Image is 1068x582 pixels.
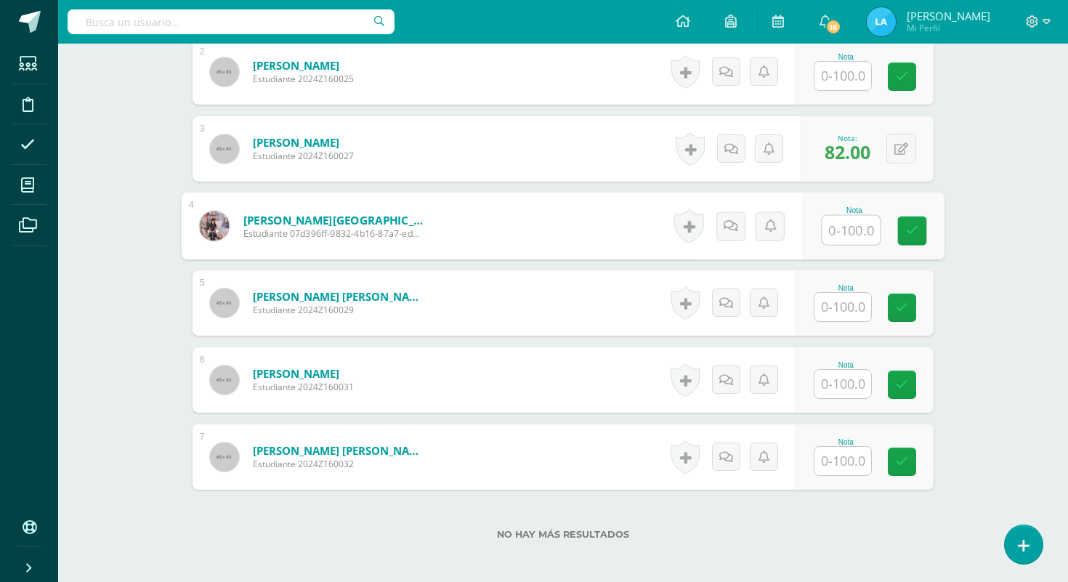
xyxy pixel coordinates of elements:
span: Estudiante 2024Z160029 [253,304,427,316]
img: 45x45 [210,442,239,472]
a: [PERSON_NAME] [253,366,354,381]
img: 809a58c8154479ab826f67a6b2f05e3f.png [199,211,229,241]
span: Estudiante 2024Z160025 [253,73,354,85]
div: Nota [814,361,878,369]
label: No hay más resultados [193,529,934,540]
span: Estudiante 07d396ff-9832-4b16-87a7-ed45a72c409b [243,227,423,241]
a: [PERSON_NAME] [253,58,354,73]
input: 0-100.0 [814,293,871,321]
input: 0-100.0 [822,216,881,245]
div: Nota [814,53,878,61]
img: 45x45 [210,365,239,395]
img: 45x45 [210,134,239,163]
a: [PERSON_NAME] [253,135,354,150]
span: Estudiante 2024Z160027 [253,150,354,162]
img: 6154c65518de364556face02cf411cfc.png [867,7,896,36]
div: Nota [814,438,878,446]
input: 0-100.0 [814,62,871,90]
span: [PERSON_NAME] [907,9,990,23]
span: Estudiante 2024Z160031 [253,381,354,393]
div: Nota [822,206,888,214]
a: [PERSON_NAME][GEOGRAPHIC_DATA][PERSON_NAME] [243,212,423,227]
img: 45x45 [210,288,239,318]
input: Busca un usuario... [68,9,395,34]
span: 16 [825,19,841,35]
img: 45x45 [210,57,239,86]
a: [PERSON_NAME] [PERSON_NAME] [253,289,427,304]
span: Mi Perfil [907,22,990,34]
span: 82.00 [825,140,870,164]
input: 0-100.0 [814,370,871,398]
input: 0-100.0 [814,447,871,475]
div: Nota [814,284,878,292]
span: Estudiante 2024Z160032 [253,458,427,470]
a: [PERSON_NAME] [PERSON_NAME] [253,443,427,458]
div: Nota: [825,133,870,143]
